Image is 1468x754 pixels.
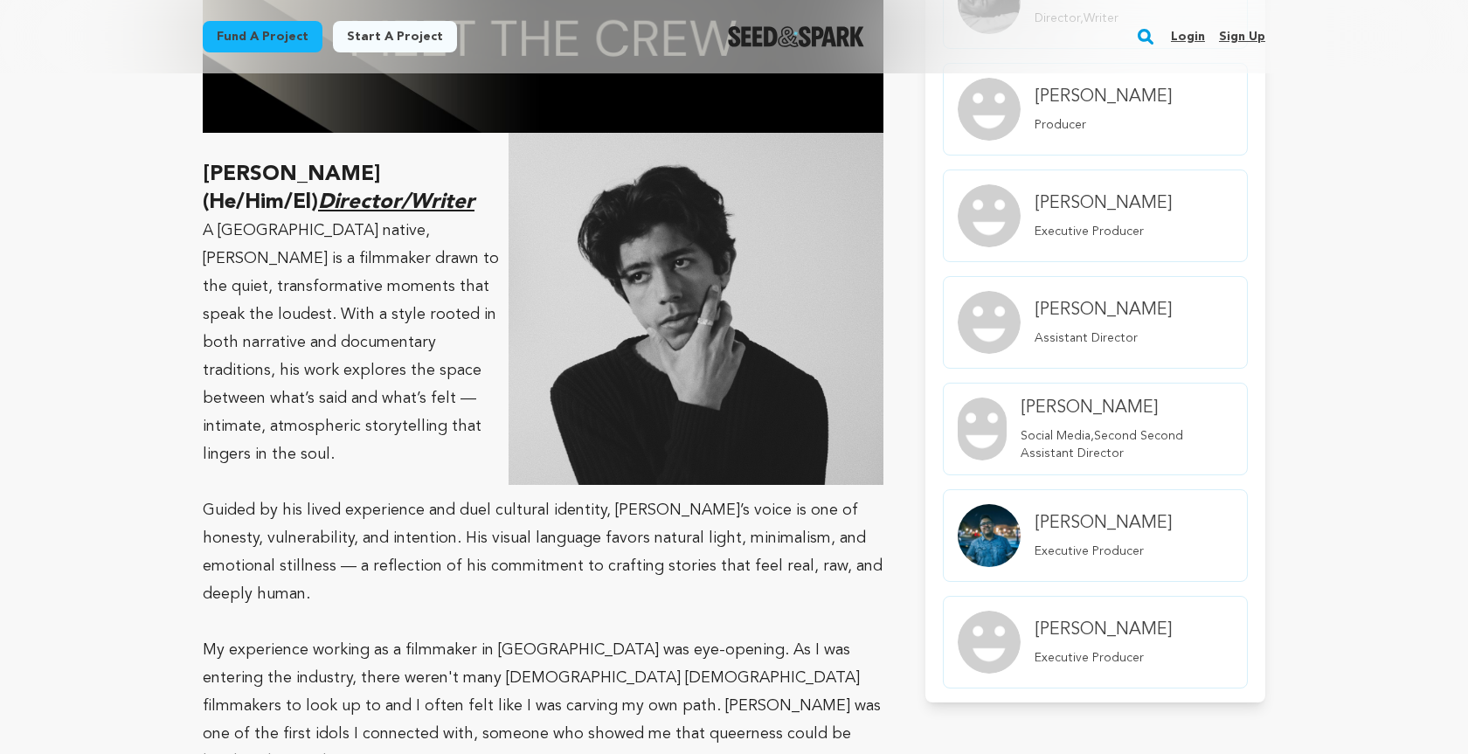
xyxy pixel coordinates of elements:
p: Producer [1035,116,1172,134]
p: Social Media,Second Second Assistant Director [1021,427,1233,462]
a: member.name Profile [943,383,1248,475]
img: Team Image [958,291,1021,354]
a: member.name Profile [943,489,1248,582]
img: Team Image [958,398,1008,460]
a: Login [1171,23,1205,51]
img: Team Image [958,184,1021,247]
a: member.name Profile [943,276,1248,369]
strong: [PERSON_NAME] (He/Him/El) [203,164,474,213]
img: Seed&Spark Logo Dark Mode [728,26,865,47]
h4: [PERSON_NAME] [1021,396,1233,420]
h4: [PERSON_NAME] [1035,85,1172,109]
h4: [PERSON_NAME] [1035,298,1172,322]
a: Sign up [1219,23,1265,51]
a: member.name Profile [943,596,1248,688]
p: Executive Producer [1035,543,1172,560]
a: member.name Profile [943,169,1248,262]
img: Team Image [958,78,1021,141]
h4: [PERSON_NAME] [1035,191,1172,216]
img: Team Image [958,611,1021,674]
a: member.name Profile [943,63,1248,156]
p: A [GEOGRAPHIC_DATA] native, [PERSON_NAME] is a filmmaker drawn to the quiet, transformative momen... [203,217,883,468]
p: Assistant Director [1035,329,1172,347]
h4: [PERSON_NAME] [1035,618,1172,642]
a: Start a project [333,21,457,52]
img: 1755111493-Bio_Photo.JPG [509,133,883,484]
p: Executive Producer [1035,649,1172,667]
img: Team Image [958,504,1021,567]
a: Fund a project [203,21,322,52]
h4: [PERSON_NAME] [1035,511,1172,536]
p: Guided by his lived experience and duel cultural identity, [PERSON_NAME]’s voice is one of honest... [203,496,883,608]
a: Seed&Spark Homepage [728,26,865,47]
u: Director/Writer [318,192,474,213]
p: Executive Producer [1035,223,1172,240]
